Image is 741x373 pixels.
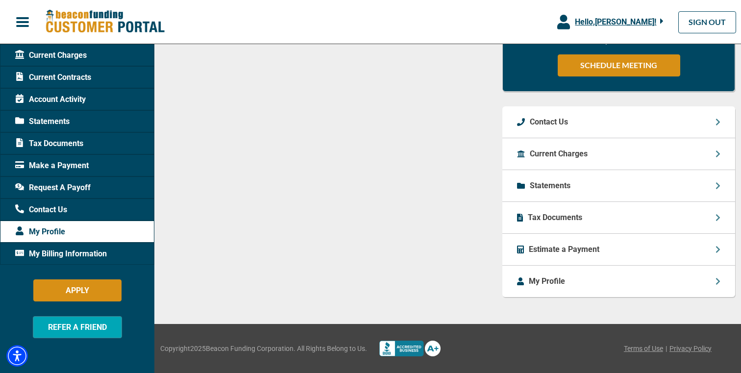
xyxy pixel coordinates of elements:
[575,17,656,26] span: Hello, [PERSON_NAME] !
[529,244,599,255] p: Estimate a Payment
[529,275,565,287] p: My Profile
[160,344,367,354] span: Copyright 2025 Beacon Funding Corporation. All Rights Belong to Us.
[45,9,165,34] img: Beacon Funding Customer Portal Logo
[528,212,582,224] p: Tax Documents
[15,138,83,149] span: Tax Documents
[678,11,736,33] a: SIGN OUT
[379,341,441,356] img: Better Bussines Beareau logo A+
[33,279,122,301] button: APPLY
[624,344,663,354] a: Terms of Use
[530,148,588,160] p: Current Charges
[669,344,712,354] a: Privacy Policy
[15,72,91,83] span: Current Contracts
[6,345,28,367] div: Accessibility Menu
[558,54,680,76] a: SCHEDULE MEETING
[15,248,107,260] span: My Billing Information
[15,226,65,238] span: My Profile
[33,316,122,338] button: REFER A FRIEND
[15,116,70,127] span: Statements
[15,160,89,172] span: Make a Payment
[530,180,570,192] p: Statements
[666,344,667,354] span: |
[15,94,86,105] span: Account Activity
[15,50,87,61] span: Current Charges
[15,182,91,194] span: Request A Payoff
[530,116,568,128] p: Contact Us
[15,204,67,216] span: Contact Us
